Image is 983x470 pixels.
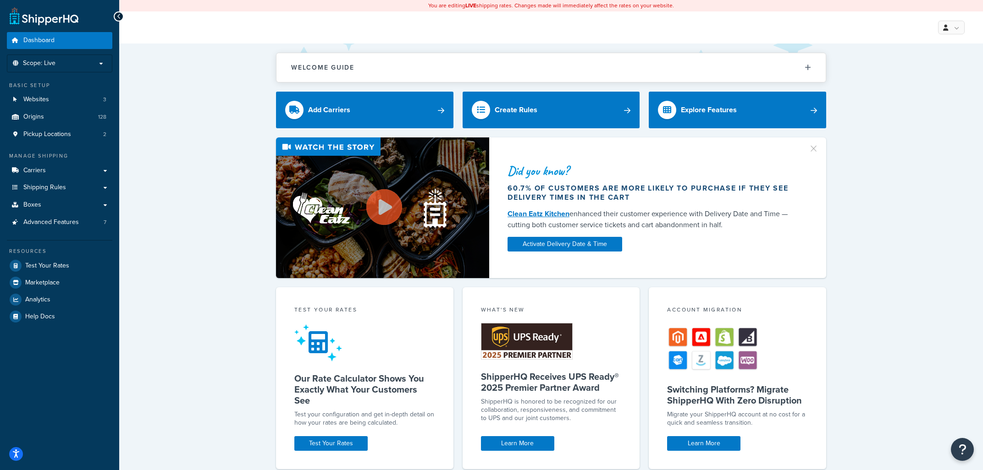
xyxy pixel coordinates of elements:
a: Explore Features [649,92,826,128]
span: Analytics [25,296,50,304]
li: Websites [7,91,112,108]
a: Dashboard [7,32,112,49]
a: Marketplace [7,274,112,291]
div: enhanced their customer experience with Delivery Date and Time — cutting both customer service ti... [508,208,797,230]
span: Scope: Live [23,60,55,67]
div: What's New [481,306,622,316]
a: Advanced Features7 [7,214,112,231]
span: Shipping Rules [23,184,66,191]
h5: ShipperHQ Receives UPS Ready® 2025 Premier Partner Award [481,371,622,393]
a: Help Docs [7,308,112,325]
div: Account Migration [667,306,808,316]
div: 60.7% of customers are more likely to purchase if they see delivery times in the cart [508,184,797,202]
span: Test Your Rates [25,262,69,270]
a: Test Your Rates [7,257,112,274]
a: Websites3 [7,91,112,108]
li: Origins [7,109,112,126]
div: Resources [7,247,112,255]
img: Video thumbnail [276,137,489,278]
a: Clean Eatz Kitchen [508,208,569,219]
span: Advanced Features [23,219,79,226]
span: 128 [98,113,106,121]
div: Manage Shipping [7,152,112,160]
div: Basic Setup [7,82,112,89]
a: Carriers [7,162,112,179]
a: Pickup Locations2 [7,126,112,143]
h5: Our Rate Calculator Shows You Exactly What Your Customers See [294,373,435,406]
a: Test Your Rates [294,436,368,451]
a: Add Carriers [276,92,453,128]
h2: Welcome Guide [291,64,354,71]
div: Did you know? [508,164,797,177]
span: Dashboard [23,37,55,44]
p: ShipperHQ is honored to be recognized for our collaboration, responsiveness, and commitment to UP... [481,398,622,422]
div: Test your rates [294,306,435,316]
a: Learn More [667,436,740,451]
div: Test your configuration and get in-depth detail on how your rates are being calculated. [294,410,435,427]
button: Welcome Guide [276,53,826,82]
span: Marketplace [25,279,60,287]
div: Migrate your ShipperHQ account at no cost for a quick and seamless transition. [667,410,808,427]
span: 7 [104,219,106,226]
button: Open Resource Center [951,438,974,461]
a: Origins128 [7,109,112,126]
b: LIVE [465,1,476,10]
div: Add Carriers [308,104,350,116]
span: Origins [23,113,44,121]
a: Learn More [481,436,554,451]
a: Create Rules [463,92,640,128]
h5: Switching Platforms? Migrate ShipperHQ With Zero Disruption [667,384,808,406]
li: Pickup Locations [7,126,112,143]
span: Pickup Locations [23,131,71,138]
a: Activate Delivery Date & Time [508,237,622,251]
li: Advanced Features [7,214,112,231]
a: Shipping Rules [7,179,112,196]
span: 2 [103,131,106,138]
span: Help Docs [25,313,55,321]
span: Boxes [23,201,41,209]
div: Explore Features [681,104,737,116]
a: Analytics [7,291,112,308]
div: Create Rules [495,104,537,116]
span: 3 [103,96,106,104]
span: Carriers [23,167,46,175]
a: Boxes [7,197,112,213]
span: Websites [23,96,49,104]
